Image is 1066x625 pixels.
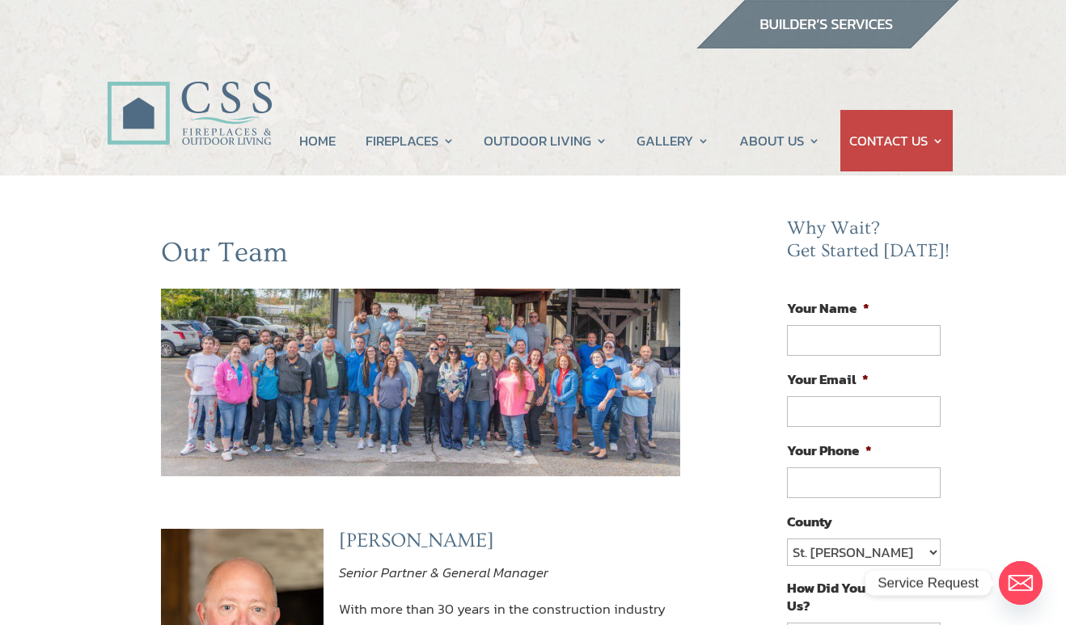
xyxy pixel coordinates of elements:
label: Your Phone [787,441,872,459]
h1: Our Team [161,236,680,278]
label: Your Name [787,299,869,317]
a: Email [999,561,1043,605]
img: team2 [161,289,680,477]
label: How Did You Hear About Us? [787,579,941,614]
label: County [787,513,832,530]
h3: [PERSON_NAME] [339,529,679,561]
a: CONTACT US [849,110,944,171]
a: FIREPLACES [366,110,455,171]
a: ABOUT US [739,110,820,171]
h2: Why Wait? Get Started [DATE]! [787,217,954,270]
img: CSS Fireplaces & Outdoor Living (Formerly Construction Solutions & Supply)- Jacksonville Ormond B... [107,36,272,154]
a: builder services construction supply [696,33,959,54]
a: GALLERY [637,110,709,171]
em: Senior Partner & General Manager [339,562,548,583]
a: HOME [299,110,336,171]
label: Your Email [787,370,869,388]
a: OUTDOOR LIVING [484,110,607,171]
